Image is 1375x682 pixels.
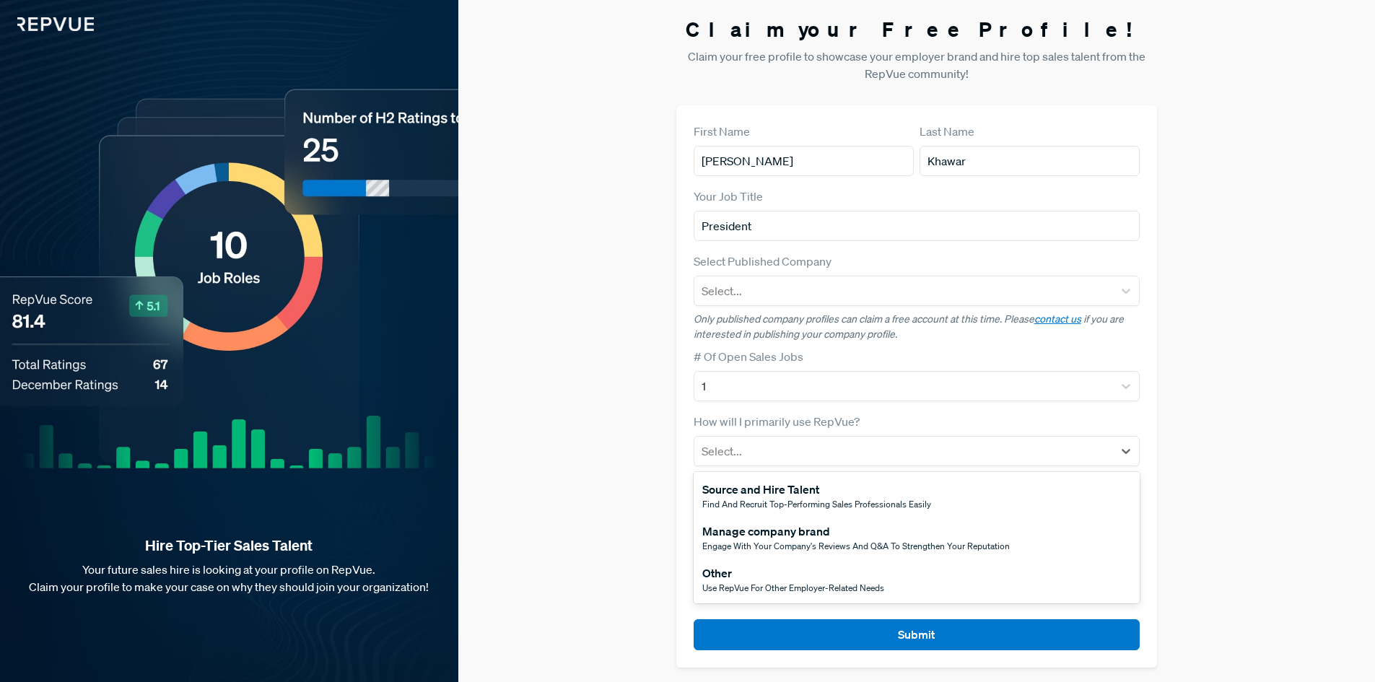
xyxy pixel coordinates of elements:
p: Claim your free profile to showcase your employer brand and hire top sales talent from the RepVue... [676,48,1158,82]
span: Engage with your company's reviews and Q&A to strengthen your reputation [702,540,1010,552]
button: Submit [694,619,1140,650]
span: Use RepVue for other employer-related needs [702,582,884,594]
label: How will I primarily use RepVue? [694,413,860,430]
label: # Of Open Sales Jobs [694,348,803,365]
input: Last Name [920,146,1140,176]
span: Find and recruit top-performing sales professionals easily [702,498,931,510]
div: Source and Hire Talent [702,481,931,498]
h3: Claim your Free Profile! [676,17,1158,42]
label: First Name [694,123,750,140]
p: Your future sales hire is looking at your profile on RepVue. Claim your profile to make your case... [23,561,435,595]
div: Other [702,564,884,582]
a: contact us [1034,312,1081,325]
input: Title [694,211,1140,241]
label: Select Published Company [694,253,831,270]
input: First Name [694,146,914,176]
div: Manage company brand [702,523,1010,540]
p: Only published company profiles can claim a free account at this time. Please if you are interest... [694,312,1140,342]
strong: Hire Top-Tier Sales Talent [23,536,435,555]
label: Your Job Title [694,188,763,205]
label: Last Name [920,123,974,140]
